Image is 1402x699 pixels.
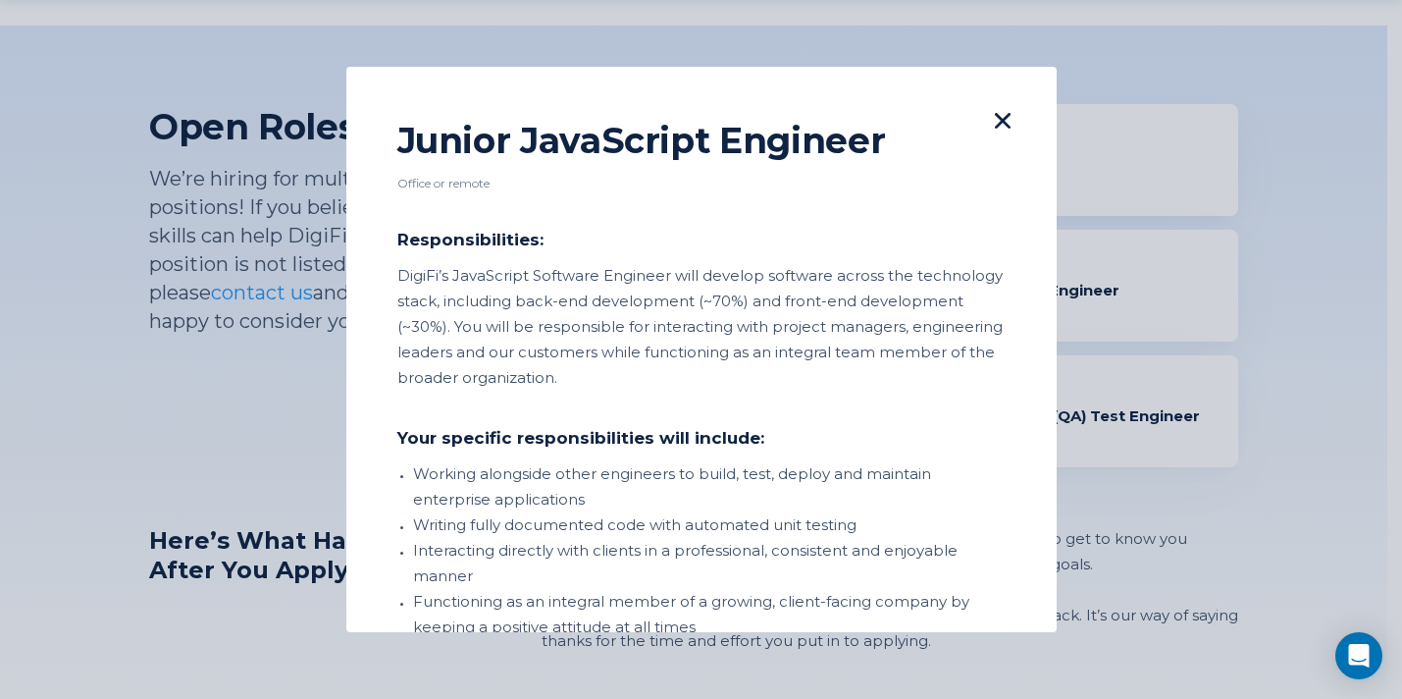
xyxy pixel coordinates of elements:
li: Writing fully documented code with automated unit testing [413,512,1006,538]
li: Interacting directly with clients in a professional, consistent and enjoyable manner [413,538,1006,589]
div: Office or remote [397,175,1006,192]
div: Junior JavaScript Engineer [397,118,982,163]
div: DigiFi’s JavaScript Software Engineer will develop software across the technology stack, includin... [397,263,1006,391]
div: Your specific responsibilities will include: [397,426,1006,450]
li: Functioning as an integral member of a growing, client-facing company by keeping a positive attit... [413,589,1006,640]
li: Working alongside other engineers to build, test, deploy and maintain enterprise applications [413,461,1006,512]
div: Responsibilities: [397,228,1006,251]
